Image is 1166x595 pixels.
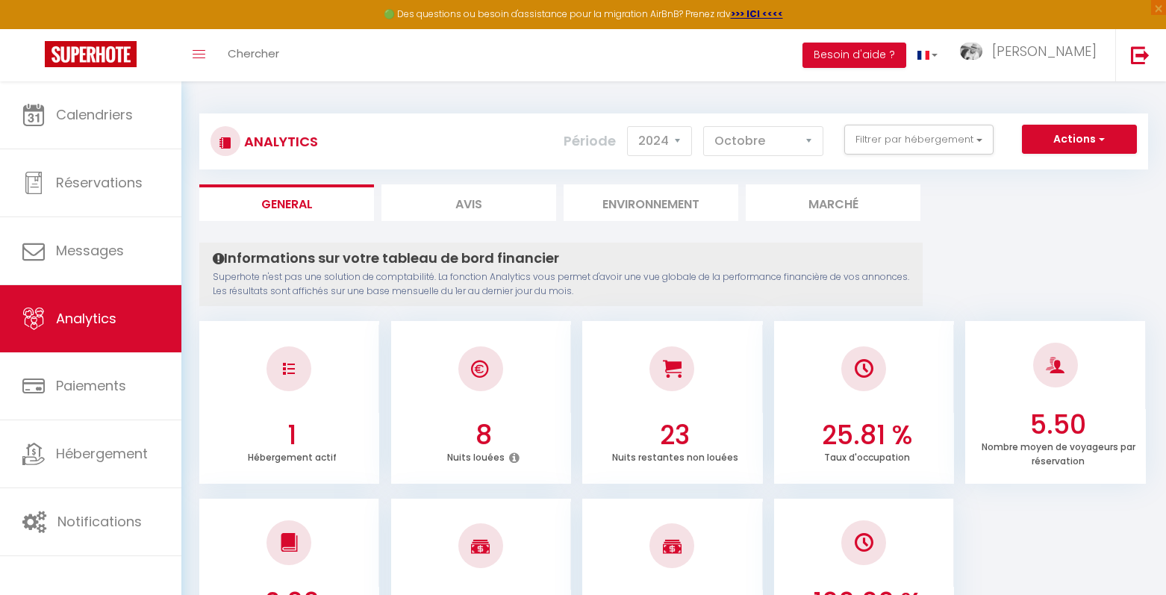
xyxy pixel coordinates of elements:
h3: 8 [400,420,567,451]
img: ... [960,43,982,60]
li: General [199,184,374,221]
span: Chercher [228,46,279,61]
button: Filtrer par hébergement [844,125,994,155]
span: Messages [56,241,124,260]
p: Superhote n'est pas une solution de comptabilité. La fonction Analytics vous permet d'avoir une v... [213,270,909,299]
h3: 1 [208,420,375,451]
img: logout [1131,46,1150,64]
li: Environnement [564,184,738,221]
img: NO IMAGE [855,533,873,552]
span: Analytics [56,309,116,328]
img: Super Booking [45,41,137,67]
span: Calendriers [56,105,133,124]
span: Hébergement [56,444,148,463]
span: Notifications [57,512,142,531]
p: Hébergement actif [248,448,337,464]
button: Besoin d'aide ? [802,43,906,68]
h3: 5.50 [974,409,1141,440]
h4: Informations sur votre tableau de bord financier [213,250,909,267]
button: Actions [1022,125,1137,155]
a: Chercher [216,29,290,81]
h3: Analytics [240,125,318,158]
p: Nuits louées [447,448,505,464]
span: [PERSON_NAME] [992,42,1097,60]
img: NO IMAGE [283,363,295,375]
li: Marché [746,184,920,221]
li: Avis [381,184,556,221]
p: Nombre moyen de voyageurs par réservation [982,437,1135,467]
h3: 25.81 % [783,420,950,451]
a: >>> ICI <<<< [731,7,783,20]
span: Réservations [56,173,143,192]
span: Paiements [56,376,126,395]
h3: 23 [591,420,758,451]
p: Taux d'occupation [824,448,910,464]
p: Nuits restantes non louées [612,448,738,464]
a: ... [PERSON_NAME] [949,29,1115,81]
label: Période [564,125,616,158]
